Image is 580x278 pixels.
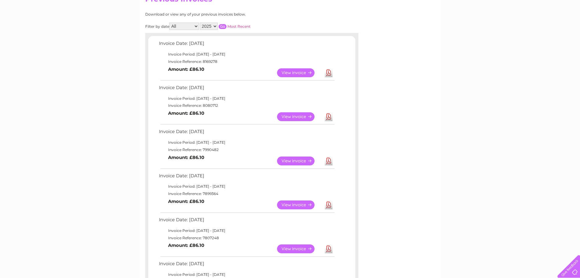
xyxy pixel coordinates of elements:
[465,3,507,11] a: 0333 014 3131
[157,172,336,183] td: Invoice Date: [DATE]
[560,26,574,31] a: Log out
[277,68,322,77] a: View
[227,24,251,29] a: Most Recent
[157,260,336,271] td: Invoice Date: [DATE]
[168,155,204,160] b: Amount: £86.10
[157,58,336,65] td: Invoice Reference: 8169278
[157,227,336,234] td: Invoice Period: [DATE] - [DATE]
[145,23,305,30] div: Filter by date
[325,68,332,77] a: Download
[146,3,434,30] div: Clear Business is a trading name of Verastar Limited (registered in [GEOGRAPHIC_DATA] No. 3667643...
[168,199,204,204] b: Amount: £86.10
[157,84,336,95] td: Invoice Date: [DATE]
[168,110,204,116] b: Amount: £86.10
[157,216,336,227] td: Invoice Date: [DATE]
[145,12,305,16] div: Download or view any of your previous invoices below.
[157,39,336,51] td: Invoice Date: [DATE]
[157,183,336,190] td: Invoice Period: [DATE] - [DATE]
[527,26,536,31] a: Blog
[157,234,336,242] td: Invoice Reference: 7807248
[168,67,204,72] b: Amount: £86.10
[277,157,322,165] a: View
[277,244,322,253] a: View
[157,51,336,58] td: Invoice Period: [DATE] - [DATE]
[157,139,336,146] td: Invoice Period: [DATE] - [DATE]
[157,190,336,197] td: Invoice Reference: 7899364
[325,200,332,209] a: Download
[157,102,336,109] td: Invoice Reference: 8080712
[325,157,332,165] a: Download
[540,26,554,31] a: Contact
[325,112,332,121] a: Download
[473,26,484,31] a: Water
[277,112,322,121] a: View
[157,128,336,139] td: Invoice Date: [DATE]
[157,146,336,153] td: Invoice Reference: 7990482
[325,244,332,253] a: Download
[488,26,501,31] a: Energy
[20,16,51,34] img: logo.png
[505,26,523,31] a: Telecoms
[277,200,322,209] a: View
[168,243,204,248] b: Amount: £86.10
[157,95,336,102] td: Invoice Period: [DATE] - [DATE]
